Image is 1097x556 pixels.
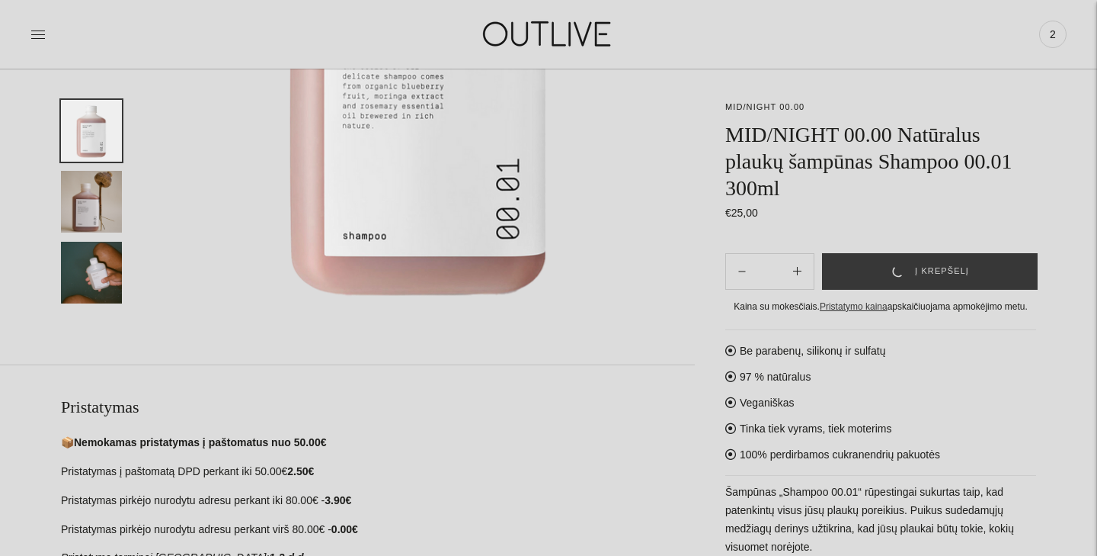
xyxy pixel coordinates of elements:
[287,465,314,477] strong: 2.50€
[758,260,781,282] input: Product quantity
[1039,18,1067,51] a: 2
[61,434,695,452] p: 📦
[781,253,814,290] button: Subtract product quantity
[61,463,695,481] p: Pristatymas į paštomatą DPD perkant iki 50.00€
[61,242,122,304] button: Translation missing: en.general.accessibility.image_thumbail
[61,492,695,510] p: Pristatymas pirkėjo nurodytu adresu perkant iki 80.00€ -
[74,436,326,448] strong: Nemokamas pristatymas į paštomatus nuo 50.00€
[726,253,758,290] button: Add product quantity
[453,8,644,60] img: OUTLIVE
[1042,24,1063,45] span: 2
[61,171,122,233] button: Translation missing: en.general.accessibility.image_thumbail
[820,301,888,312] a: Pristatymo kaina
[61,100,122,162] button: Translation missing: en.general.accessibility.image_thumbail
[822,253,1038,290] button: Į krepšelį
[725,102,804,111] a: MID/NIGHT 00.00
[725,121,1036,201] h1: MID/NIGHT 00.00 Natūralus plaukų šampūnas Shampoo 00.01 300ml
[61,396,695,419] h2: Pristatymas
[331,523,358,535] strong: 0.00€
[915,264,969,279] span: Į krepšelį
[61,521,695,539] p: Pristatymas pirkėjo nurodytu adresu perkant virš 80.00€ -
[725,207,758,219] span: €25,00
[725,299,1036,315] div: Kaina su mokesčiais. apskaičiuojama apmokėjimo metu.
[325,494,351,506] strong: 3.90€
